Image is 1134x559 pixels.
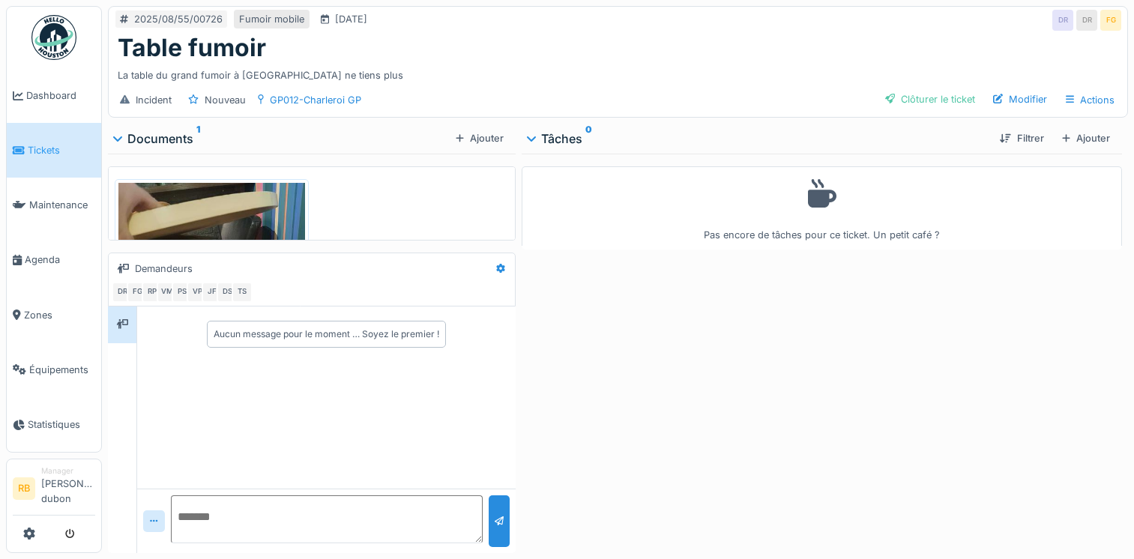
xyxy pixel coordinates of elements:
div: VM [157,282,178,303]
div: La table du grand fumoir à [GEOGRAPHIC_DATA] ne tiens plus [118,62,1118,82]
div: Modifier [987,89,1053,109]
sup: 0 [585,130,592,148]
a: Maintenance [7,178,101,232]
li: RB [13,477,35,500]
div: Manager [41,465,95,477]
span: Équipements [29,363,95,377]
div: TS [232,282,253,303]
div: DR [112,282,133,303]
img: Badge_color-CXgf-gQk.svg [31,15,76,60]
a: Dashboard [7,68,101,123]
div: Incident [136,93,172,107]
div: VP [187,282,208,303]
a: RB Manager[PERSON_NAME] dubon [13,465,95,516]
div: FG [1100,10,1121,31]
div: [DATE] [335,12,367,26]
span: Maintenance [29,198,95,212]
div: GP012-Charleroi GP [270,93,361,107]
sup: 1 [196,130,200,148]
h1: Table fumoir [118,34,266,62]
div: Documents [114,130,450,148]
div: JF [202,282,223,303]
span: Dashboard [26,88,95,103]
div: RP [142,282,163,303]
div: Nouveau [205,93,246,107]
div: FG [127,282,148,303]
li: [PERSON_NAME] dubon [41,465,95,512]
div: Tâches [528,130,988,148]
a: Zones [7,288,101,342]
a: Statistiques [7,397,101,452]
span: Statistiques [28,417,95,432]
div: Aucun message pour le moment … Soyez le premier ! [214,327,439,341]
a: Agenda [7,232,101,287]
span: Zones [24,308,95,322]
div: Fumoir mobile [239,12,304,26]
div: DR [1076,10,1097,31]
div: Pas encore de tâches pour ce ticket. Un petit café ? [531,173,1112,243]
span: Tickets [28,143,95,157]
div: PS [172,282,193,303]
div: 2025/08/55/00726 [134,12,223,26]
a: Équipements [7,342,101,397]
a: Tickets [7,123,101,178]
div: Clôturer le ticket [879,89,981,109]
div: Demandeurs [135,262,193,276]
img: iaid9zb4gwgjnrmm5plmi6qmh0qi [118,183,305,432]
div: DR [1052,10,1073,31]
div: Ajouter [450,128,510,148]
div: Filtrer [994,128,1049,148]
span: Agenda [25,253,95,267]
div: Ajouter [1056,128,1116,148]
div: DS [217,282,238,303]
div: Actions [1059,89,1121,111]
